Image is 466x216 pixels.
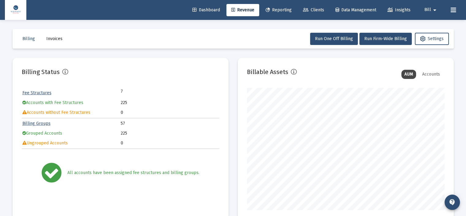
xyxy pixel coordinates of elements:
button: Run One Off Billing [310,33,358,45]
td: 57 [121,119,219,128]
span: Insights [388,7,411,13]
button: Settings [415,33,449,45]
h2: Billable Assets [247,67,288,77]
a: Fee Structures [22,90,51,95]
h2: Billing Status [22,67,60,77]
a: Revenue [226,4,259,16]
span: Invoices [46,36,63,41]
span: Data Management [335,7,376,13]
button: Invoices [41,33,67,45]
td: Ungrouped Accounts [22,139,120,148]
span: Run One Off Billing [315,36,353,41]
td: 7 [121,88,170,95]
span: Reporting [266,7,292,13]
button: Run Firm-Wide Billing [359,33,412,45]
div: All accounts have been assigned fee structures and billing groups. [67,170,199,176]
td: 0 [121,108,219,117]
td: Accounts with Fee Structures [22,98,120,107]
div: AUM [401,70,416,79]
span: Clients [303,7,324,13]
td: Grouped Accounts [22,129,120,138]
td: Accounts without Fee Structures [22,108,120,117]
a: Clients [298,4,329,16]
span: Settings [420,36,444,41]
span: Bill [424,7,431,13]
a: Dashboard [188,4,225,16]
button: Bill [417,4,446,16]
span: Billing [22,36,35,41]
mat-icon: arrow_drop_down [431,4,438,16]
a: Data Management [331,4,381,16]
div: Accounts [419,70,443,79]
mat-icon: contact_support [449,199,456,206]
td: 0 [121,139,219,148]
a: Reporting [261,4,297,16]
a: Billing Groups [22,121,51,126]
button: Billing [17,33,40,45]
span: Revenue [231,7,254,13]
td: 225 [121,129,219,138]
span: Dashboard [192,7,220,13]
img: Dashboard [9,4,22,16]
a: Insights [383,4,415,16]
td: 225 [121,98,219,107]
span: Run Firm-Wide Billing [364,36,407,41]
